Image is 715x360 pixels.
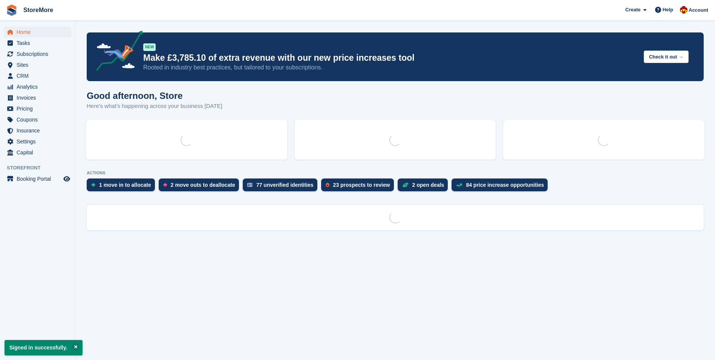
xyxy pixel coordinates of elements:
[17,27,62,37] span: Home
[17,174,62,184] span: Booking Portal
[4,174,71,184] a: menu
[663,6,673,14] span: Help
[256,182,314,188] div: 77 unverified identities
[17,125,62,136] span: Insurance
[17,71,62,81] span: CRM
[17,49,62,59] span: Subscriptions
[333,182,390,188] div: 23 prospects to review
[20,4,56,16] a: StoreMore
[644,51,689,63] button: Check it out →
[456,183,462,187] img: price_increase_opportunities-93ffe204e8149a01c8c9dc8f82e8f89637d9d84a8eef4429ea346261dce0b2c0.svg
[4,49,71,59] a: menu
[17,92,62,103] span: Invoices
[17,114,62,125] span: Coupons
[4,136,71,147] a: menu
[90,31,143,74] img: price-adjustments-announcement-icon-8257ccfd72463d97f412b2fc003d46551f7dbcb40ab6d574587a9cd5c0d94...
[402,182,409,188] img: deal-1b604bf984904fb50ccaf53a9ad4b4a5d6e5aea283cecdc64d6e3604feb123c2.svg
[4,125,71,136] a: menu
[4,38,71,48] a: menu
[87,171,704,175] p: ACTIONS
[412,182,444,188] div: 2 open deals
[87,178,159,195] a: 1 move in to allocate
[680,6,687,14] img: Store More Team
[4,82,71,92] a: menu
[4,27,71,37] a: menu
[243,178,321,195] a: 77 unverified identities
[326,183,329,187] img: prospect-51fa495bee0391a8d652442698ab0144808aea92771e9ea1ae160a38d050c398.svg
[91,183,95,187] img: move_ins_to_allocate_icon-fdf77a2bb77ea45bf5b3d319d69a93e2d87916cf1d5bf7949dd705db3b84f3ca.svg
[99,182,151,188] div: 1 move in to allocate
[143,63,638,72] p: Rooted in industry best practices, but tailored to your subscriptions.
[689,6,708,14] span: Account
[6,5,17,16] img: stora-icon-8386f47178a22dfd0bd8f6a31ec36ba5ce8667c1dd55bd0f319d3a0aa187defe.svg
[87,91,222,101] h1: Good afternoon, Store
[143,52,638,63] p: Make £3,785.10 of extra revenue with our new price increases tool
[171,182,235,188] div: 2 move outs to deallocate
[4,147,71,158] a: menu
[4,114,71,125] a: menu
[163,183,167,187] img: move_outs_to_deallocate_icon-f764333ba52eb49d3ac5e1228854f67142a1ed5810a6f6cc68b1a99e826820c5.svg
[159,178,243,195] a: 2 move outs to deallocate
[452,178,551,195] a: 84 price increase opportunities
[7,164,75,172] span: Storefront
[143,43,156,51] div: NEW
[321,178,398,195] a: 23 prospects to review
[87,102,222,111] p: Here's what's happening across your business [DATE]
[4,60,71,70] a: menu
[17,103,62,114] span: Pricing
[17,82,62,92] span: Analytics
[17,38,62,48] span: Tasks
[62,174,71,183] a: Preview store
[398,178,452,195] a: 2 open deals
[17,147,62,158] span: Capital
[4,71,71,81] a: menu
[17,136,62,147] span: Settings
[4,103,71,114] a: menu
[466,182,544,188] div: 84 price increase opportunities
[17,60,62,70] span: Sites
[4,92,71,103] a: menu
[247,183,253,187] img: verify_identity-adf6edd0f0f0b5bbfe63781bf79b02c33cf7c696d77639b501bdc392416b5a36.svg
[625,6,640,14] span: Create
[5,340,83,355] p: Signed in successfully.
